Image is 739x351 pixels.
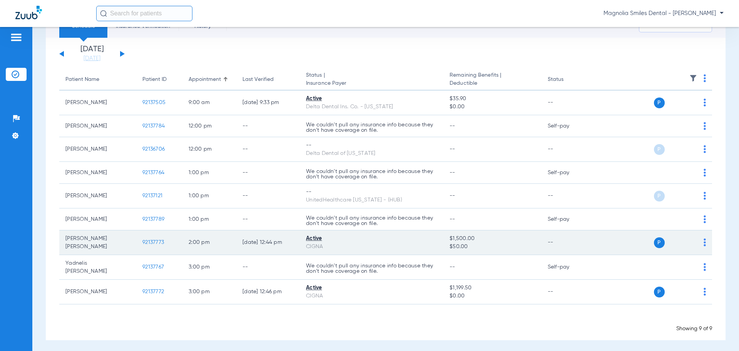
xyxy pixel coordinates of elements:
[604,10,724,17] span: Magnolia Smiles Dental - [PERSON_NAME]
[450,284,535,292] span: $1,199.50
[306,169,437,180] p: We couldn’t pull any insurance info because they don’t have coverage on file.
[189,76,221,84] div: Appointment
[450,235,535,243] span: $1,500.00
[542,69,594,91] th: Status
[96,6,192,21] input: Search for patients
[704,192,706,200] img: group-dot-blue.svg
[142,264,164,270] span: 92137767
[306,95,437,103] div: Active
[300,69,443,91] th: Status |
[542,208,594,230] td: Self-pay
[306,149,437,158] div: Delta Dental of [US_STATE]
[59,280,136,304] td: [PERSON_NAME]
[704,169,706,176] img: group-dot-blue.svg
[59,137,136,162] td: [PERSON_NAME]
[704,122,706,130] img: group-dot-blue.svg
[236,255,300,280] td: --
[450,103,535,111] span: $0.00
[306,79,437,87] span: Insurance Payer
[450,170,455,175] span: --
[182,162,236,184] td: 1:00 PM
[542,280,594,304] td: --
[704,74,706,82] img: group-dot-blue.svg
[182,255,236,280] td: 3:00 PM
[542,91,594,115] td: --
[142,146,165,152] span: 92136706
[242,76,274,84] div: Last Verified
[542,184,594,208] td: --
[306,122,437,133] p: We couldn’t pull any insurance info because they don’t have coverage on file.
[450,292,535,300] span: $0.00
[654,97,665,108] span: P
[69,55,115,62] a: [DATE]
[654,287,665,297] span: P
[142,170,164,175] span: 92137764
[542,255,594,280] td: Self-pay
[450,79,535,87] span: Deductible
[236,280,300,304] td: [DATE] 12:46 PM
[704,263,706,271] img: group-dot-blue.svg
[59,184,136,208] td: [PERSON_NAME]
[69,45,115,62] li: [DATE]
[450,146,455,152] span: --
[654,237,665,248] span: P
[59,208,136,230] td: [PERSON_NAME]
[704,215,706,223] img: group-dot-blue.svg
[65,76,130,84] div: Patient Name
[236,208,300,230] td: --
[142,289,164,294] span: 92137772
[10,33,22,42] img: hamburger-icon
[542,230,594,255] td: --
[59,91,136,115] td: [PERSON_NAME]
[182,208,236,230] td: 1:00 PM
[704,288,706,296] img: group-dot-blue.svg
[142,193,162,198] span: 92137121
[704,238,706,246] img: group-dot-blue.svg
[236,137,300,162] td: --
[306,235,437,243] div: Active
[182,230,236,255] td: 2:00 PM
[182,137,236,162] td: 12:00 PM
[542,137,594,162] td: --
[701,314,739,351] iframe: Chat Widget
[236,91,300,115] td: [DATE] 9:33 PM
[65,76,99,84] div: Patient Name
[306,292,437,300] div: CIGNA
[15,6,42,19] img: Zuub Logo
[59,115,136,137] td: [PERSON_NAME]
[236,230,300,255] td: [DATE] 12:44 PM
[182,115,236,137] td: 12:00 PM
[100,10,107,17] img: Search Icon
[306,263,437,274] p: We couldn’t pull any insurance info because they don’t have coverage on file.
[542,162,594,184] td: Self-pay
[142,100,166,105] span: 92137505
[704,145,706,153] img: group-dot-blue.svg
[182,280,236,304] td: 3:00 PM
[306,141,437,149] div: --
[142,76,167,84] div: Patient ID
[59,230,136,255] td: [PERSON_NAME] [PERSON_NAME]
[306,215,437,226] p: We couldn’t pull any insurance info because they don’t have coverage on file.
[142,76,176,84] div: Patient ID
[142,123,165,129] span: 92137784
[676,326,712,331] span: Showing 9 of 9
[450,193,455,198] span: --
[306,243,437,251] div: CIGNA
[704,99,706,106] img: group-dot-blue.svg
[306,284,437,292] div: Active
[142,217,164,222] span: 92137789
[59,162,136,184] td: [PERSON_NAME]
[142,240,164,245] span: 92137773
[689,74,697,82] img: filter.svg
[450,264,455,270] span: --
[450,123,455,129] span: --
[236,184,300,208] td: --
[306,103,437,111] div: Delta Dental Ins. Co. - [US_STATE]
[59,255,136,280] td: Yadnelis [PERSON_NAME]
[542,115,594,137] td: Self-pay
[443,69,541,91] th: Remaining Benefits |
[236,162,300,184] td: --
[450,217,455,222] span: --
[654,144,665,155] span: P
